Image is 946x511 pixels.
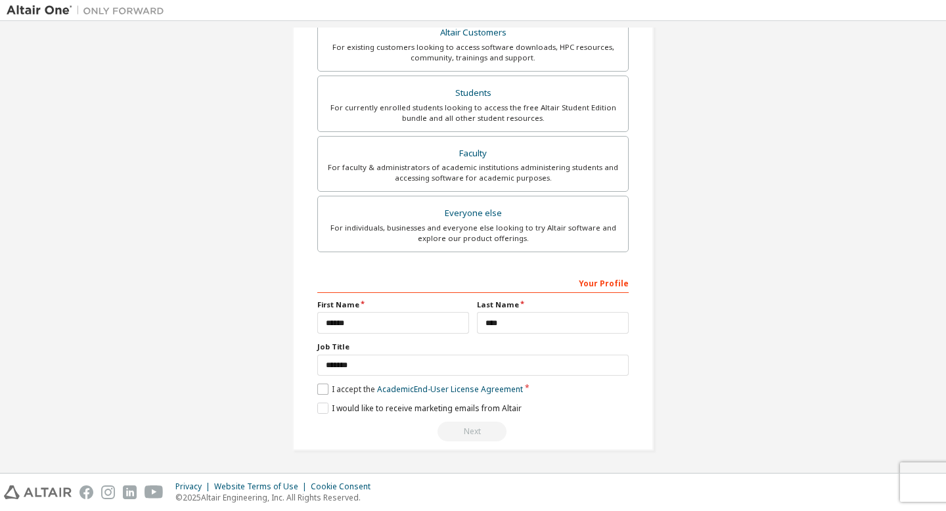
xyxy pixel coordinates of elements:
a: Academic End-User License Agreement [377,384,523,395]
div: Students [326,84,620,102]
label: I accept the [317,384,523,395]
div: Altair Customers [326,24,620,42]
div: Everyone else [326,204,620,223]
label: Last Name [477,300,629,310]
div: Website Terms of Use [214,481,311,492]
img: youtube.svg [145,485,164,499]
img: linkedin.svg [123,485,137,499]
img: instagram.svg [101,485,115,499]
div: Faculty [326,144,620,163]
div: Read and acccept EULA to continue [317,422,629,441]
div: For currently enrolled students looking to access the free Altair Student Edition bundle and all ... [326,102,620,123]
div: For faculty & administrators of academic institutions administering students and accessing softwa... [326,162,620,183]
div: For individuals, businesses and everyone else looking to try Altair software and explore our prod... [326,223,620,244]
p: © 2025 Altair Engineering, Inc. All Rights Reserved. [175,492,378,503]
label: First Name [317,300,469,310]
label: Job Title [317,342,629,352]
div: Your Profile [317,272,629,293]
img: Altair One [7,4,171,17]
img: altair_logo.svg [4,485,72,499]
img: facebook.svg [79,485,93,499]
label: I would like to receive marketing emails from Altair [317,403,522,414]
div: For existing customers looking to access software downloads, HPC resources, community, trainings ... [326,42,620,63]
div: Privacy [175,481,214,492]
div: Cookie Consent [311,481,378,492]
